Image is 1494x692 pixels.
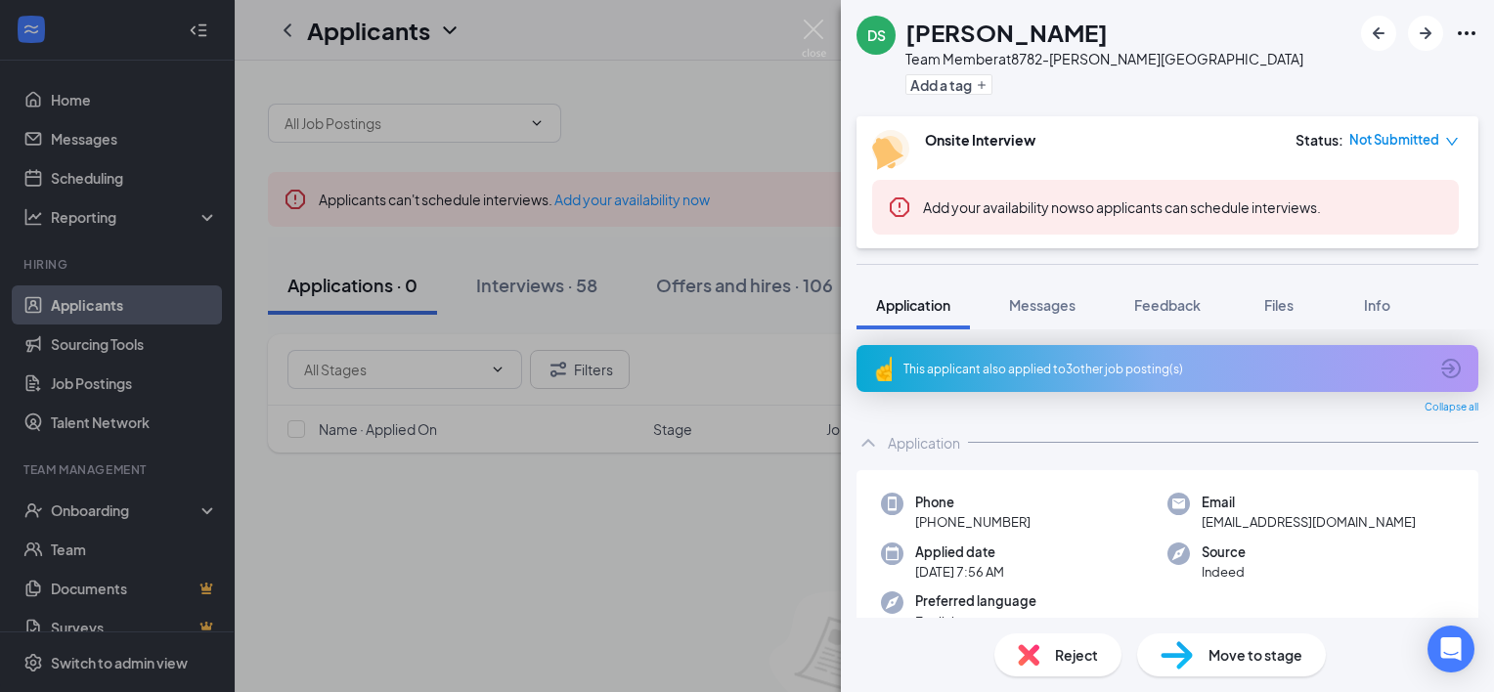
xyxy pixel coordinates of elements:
[1208,644,1302,666] span: Move to stage
[1364,296,1390,314] span: Info
[1414,22,1437,45] svg: ArrowRight
[905,74,992,95] button: PlusAdd a tag
[925,131,1035,149] b: Onsite Interview
[903,361,1428,377] div: This applicant also applied to 3 other job posting(s)
[1428,626,1474,672] div: Open Intercom Messenger
[923,197,1078,217] button: Add your availability now
[1202,542,1246,562] span: Source
[905,16,1108,49] h1: [PERSON_NAME]
[915,542,1004,562] span: Applied date
[1361,16,1396,51] button: ArrowLeftNew
[915,512,1031,532] span: [PHONE_NUMBER]
[1425,400,1478,415] span: Collapse all
[1202,493,1416,512] span: Email
[1408,16,1443,51] button: ArrowRight
[1349,130,1439,150] span: Not Submitted
[888,433,960,453] div: Application
[923,198,1321,216] span: so applicants can schedule interviews.
[1264,296,1294,314] span: Files
[888,195,911,219] svg: Error
[915,612,1036,631] span: English
[857,431,880,454] svg: ChevronUp
[915,562,1004,582] span: [DATE] 7:56 AM
[867,25,886,45] div: DS
[1367,22,1390,45] svg: ArrowLeftNew
[1009,296,1076,314] span: Messages
[915,493,1031,512] span: Phone
[1055,644,1098,666] span: Reject
[876,296,950,314] span: Application
[976,79,988,91] svg: Plus
[1134,296,1201,314] span: Feedback
[1439,357,1463,380] svg: ArrowCircle
[1202,562,1246,582] span: Indeed
[1445,135,1459,149] span: down
[1455,22,1478,45] svg: Ellipses
[1202,512,1416,532] span: [EMAIL_ADDRESS][DOMAIN_NAME]
[1296,130,1343,150] div: Status :
[905,49,1303,68] div: Team Member at 8782-[PERSON_NAME][GEOGRAPHIC_DATA]
[915,591,1036,611] span: Preferred language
